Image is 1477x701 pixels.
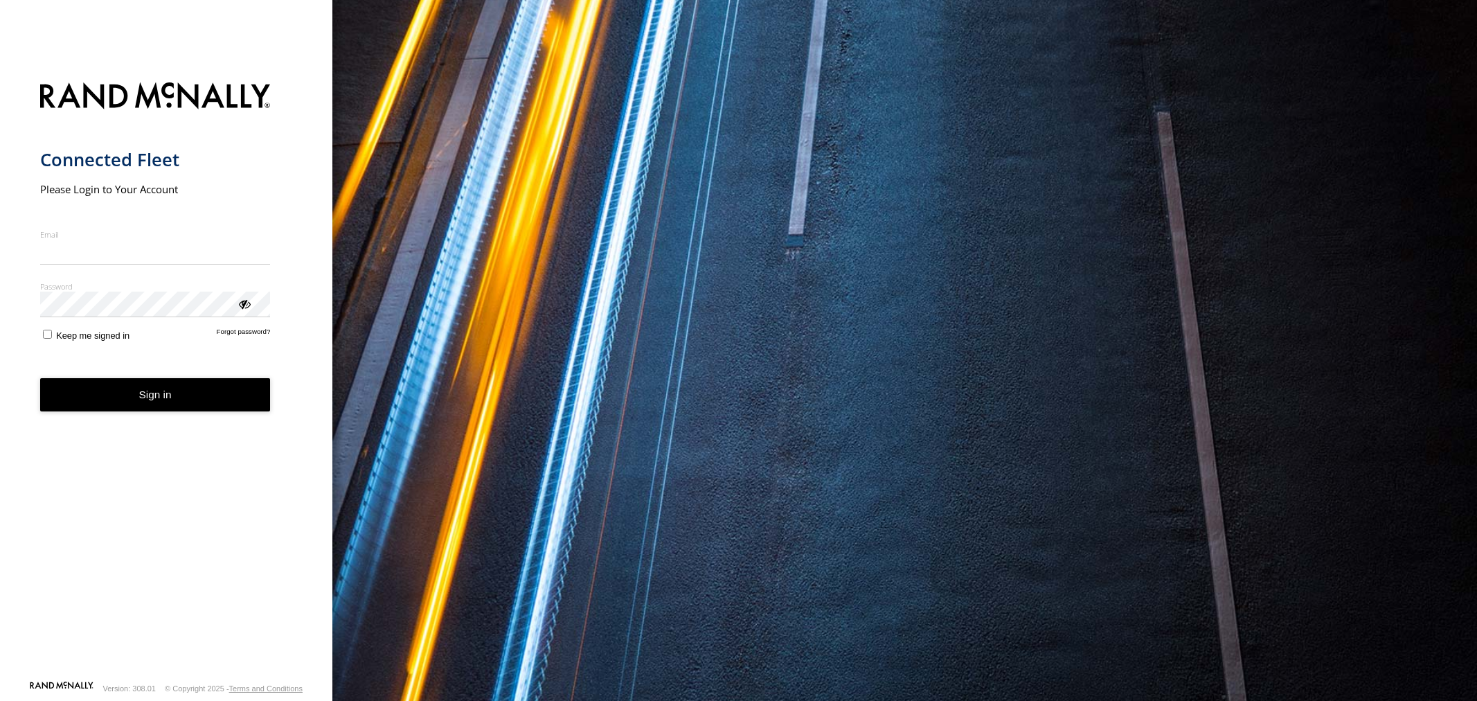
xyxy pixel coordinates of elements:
[30,682,93,695] a: Visit our Website
[40,378,271,412] button: Sign in
[56,330,129,341] span: Keep me signed in
[217,328,271,341] a: Forgot password?
[40,80,271,115] img: Rand McNally
[40,229,271,240] label: Email
[229,684,303,693] a: Terms and Conditions
[40,148,271,171] h1: Connected Fleet
[165,684,303,693] div: © Copyright 2025 -
[40,281,271,292] label: Password
[40,74,293,680] form: main
[103,684,156,693] div: Version: 308.01
[237,296,251,310] div: ViewPassword
[43,330,52,339] input: Keep me signed in
[40,182,271,196] h2: Please Login to Your Account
